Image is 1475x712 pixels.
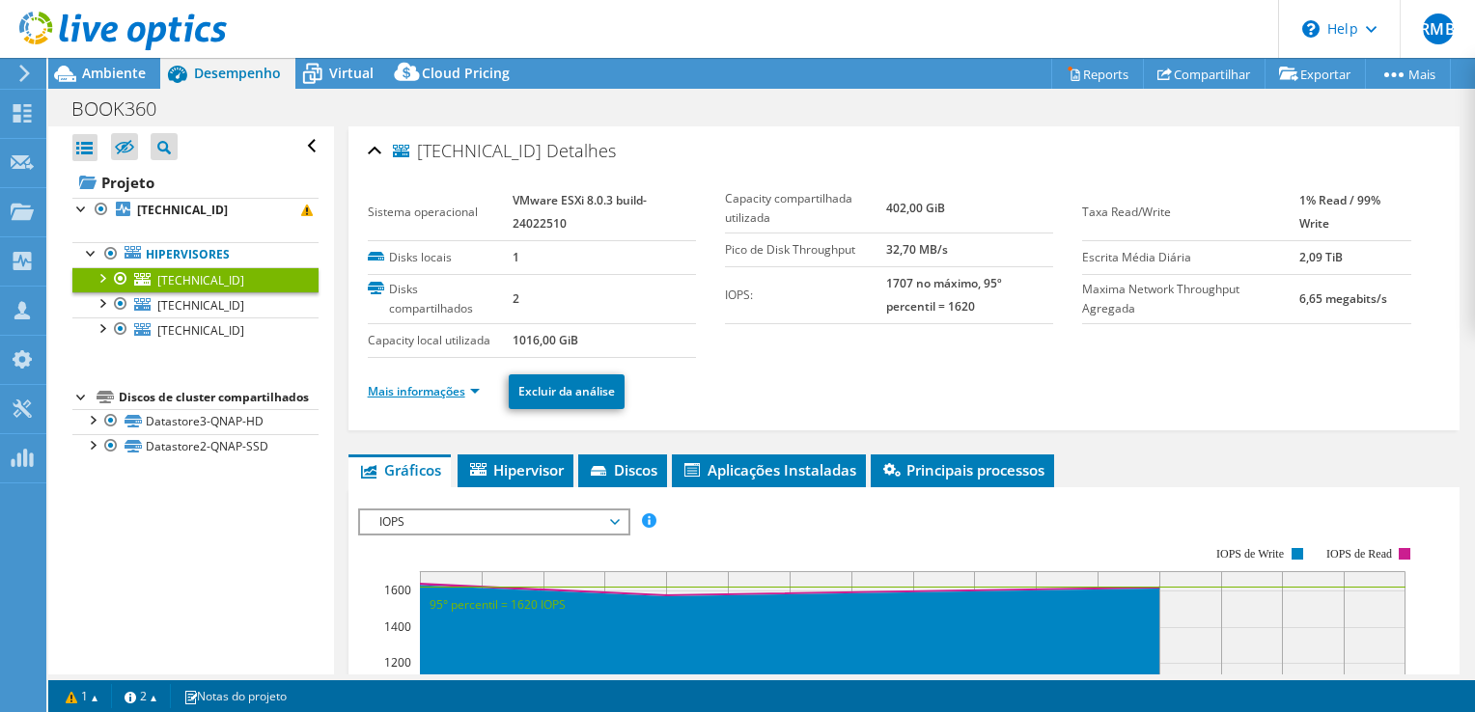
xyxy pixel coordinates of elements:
span: Virtual [329,64,374,82]
span: [TECHNICAL_ID] [157,272,244,288]
a: 1 [52,684,112,708]
b: 2 [513,290,519,307]
a: Mais [1365,59,1451,89]
a: Compartilhar [1143,59,1266,89]
span: Desempenho [194,64,281,82]
span: Principais processos [880,460,1044,479]
label: Maxima Network Throughput Agregada [1082,280,1299,318]
text: IOPS de Write [1216,547,1284,561]
a: Mais informações [368,383,480,399]
span: RMB [1423,14,1454,44]
b: 6,65 megabits/s [1299,290,1387,307]
h1: BOOK360 [63,98,186,120]
a: [TECHNICAL_ID] [72,198,319,223]
b: 32,70 MB/s [886,241,948,258]
a: Projeto [72,167,319,198]
span: Aplicações Instaladas [682,460,856,479]
span: [TECHNICAL_ID] [393,142,542,161]
a: [TECHNICAL_ID] [72,292,319,317]
b: 402,00 GiB [886,200,945,216]
span: [TECHNICAL_ID] [157,322,244,339]
text: 1600 [384,582,411,598]
text: 1200 [384,654,411,671]
label: Capacity compartilhada utilizada [725,189,886,228]
div: Discos de cluster compartilhados [119,386,319,409]
label: Pico de Disk Throughput [725,240,886,260]
b: 1% Read / 99% Write [1299,192,1380,232]
a: Exportar [1265,59,1366,89]
a: Datastore2-QNAP-SSD [72,434,319,459]
label: Disks locais [368,248,514,267]
label: Capacity local utilizada [368,331,514,350]
a: [TECHNICAL_ID] [72,267,319,292]
b: [TECHNICAL_ID] [137,202,228,218]
span: Cloud Pricing [422,64,510,82]
span: Hipervisor [467,460,564,479]
a: Reports [1051,59,1144,89]
a: [TECHNICAL_ID] [72,317,319,342]
a: Datastore3-QNAP-HD [72,409,319,434]
span: Ambiente [82,64,146,82]
label: Taxa Read/Write [1082,203,1299,222]
b: VMware ESXi 8.0.3 build-24022510 [513,192,647,232]
text: 95° percentil = 1620 IOPS [430,596,566,613]
svg: \n [1302,20,1320,38]
b: 1 [513,249,519,265]
a: 2 [111,684,171,708]
b: 1707 no máximo, 95º percentil = 1620 [886,275,1002,315]
span: Gráficos [358,460,441,479]
label: IOPS: [725,286,886,305]
a: Notas do projeto [170,684,300,708]
text: 1400 [384,618,411,635]
label: Disks compartilhados [368,280,514,318]
span: Detalhes [546,139,616,162]
a: Excluir da análise [509,374,625,409]
a: Hipervisores [72,242,319,267]
label: Escrita Média Diária [1082,248,1299,267]
b: 1016,00 GiB [513,332,578,348]
span: Discos [588,460,657,479]
label: Sistema operacional [368,203,514,222]
span: [TECHNICAL_ID] [157,297,244,314]
span: IOPS [370,510,618,534]
b: 2,09 TiB [1299,249,1343,265]
text: IOPS de Read [1326,547,1392,561]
